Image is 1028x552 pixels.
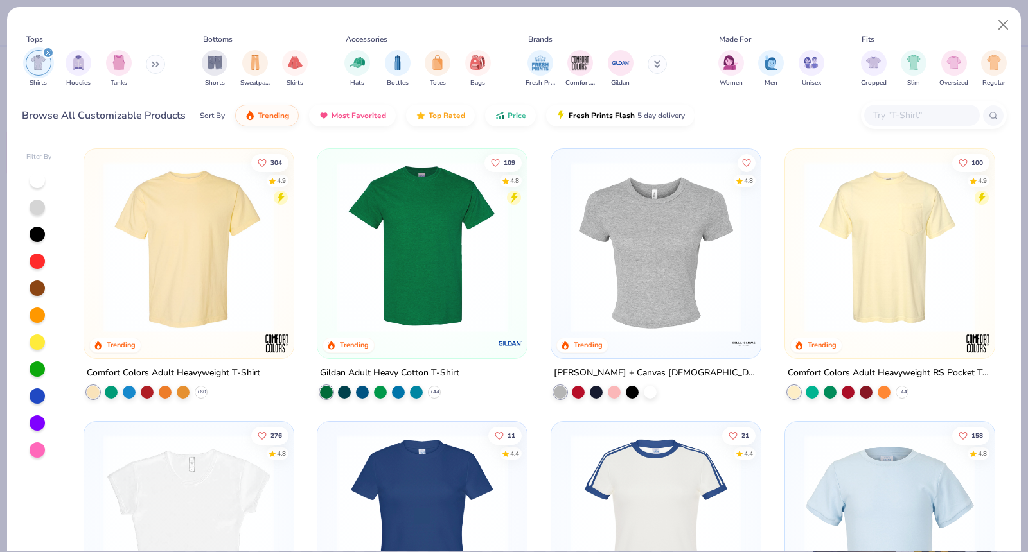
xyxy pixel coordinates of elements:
[470,55,484,70] img: Bags Image
[387,78,409,88] span: Bottles
[319,110,329,121] img: most_fav.gif
[111,78,127,88] span: Tanks
[106,50,132,88] div: filter for Tanks
[26,50,51,88] div: filter for Shirts
[952,153,989,171] button: Like
[350,78,364,88] span: Hats
[981,50,1007,88] div: filter for Regular
[270,432,282,438] span: 276
[526,50,555,88] div: filter for Fresh Prints
[744,449,753,458] div: 4.4
[465,50,491,88] div: filter for Bags
[245,110,255,121] img: trending.gif
[106,50,132,88] button: filter button
[200,110,225,121] div: Sort By
[429,110,465,121] span: Top Rated
[965,331,991,356] img: Comfort Colors logo
[203,33,233,45] div: Bottoms
[608,50,634,88] div: filter for Gildan
[263,331,289,356] img: Comfort Colors logo
[112,55,126,70] img: Tanks Image
[723,55,738,70] img: Women Image
[30,78,47,88] span: Shirts
[406,105,475,126] button: Top Rated
[971,159,983,166] span: 100
[202,50,227,88] button: filter button
[240,50,270,88] div: filter for Sweatpants
[282,50,308,88] div: filter for Skirts
[569,110,635,121] span: Fresh Prints Flash
[982,78,1006,88] span: Regular
[489,426,522,444] button: Like
[470,78,485,88] span: Bags
[280,162,464,332] img: e55d29c3-c55d-459c-bfd9-9b1c499ab3c6
[978,176,987,185] div: 4.9
[330,162,514,332] img: db319196-8705-402d-8b46-62aaa07ed94f
[430,78,446,88] span: Totes
[939,50,968,88] button: filter button
[344,50,370,88] div: filter for Hats
[718,50,744,88] div: filter for Women
[485,153,522,171] button: Like
[901,50,926,88] div: filter for Slim
[719,33,751,45] div: Made For
[897,388,907,396] span: + 44
[346,33,387,45] div: Accessories
[71,55,85,70] img: Hoodies Image
[939,50,968,88] div: filter for Oversized
[799,50,824,88] div: filter for Unisex
[508,110,526,121] span: Price
[764,55,778,70] img: Men Image
[722,426,756,444] button: Like
[741,432,749,438] span: 21
[248,55,262,70] img: Sweatpants Image
[66,50,91,88] div: filter for Hoodies
[196,388,206,396] span: + 60
[430,55,445,70] img: Totes Image
[497,331,523,356] img: Gildan logo
[22,108,186,123] div: Browse All Customizable Products
[320,365,459,381] div: Gildan Adult Heavy Cotton T-Shirt
[611,78,630,88] span: Gildan
[907,55,921,70] img: Slim Image
[528,33,553,45] div: Brands
[531,53,550,73] img: Fresh Prints Image
[425,50,450,88] button: filter button
[554,365,758,381] div: [PERSON_NAME] + Canvas [DEMOGRAPHIC_DATA]' Micro Ribbed Baby Tee
[26,33,43,45] div: Tops
[637,108,685,123] span: 5 day delivery
[208,55,222,70] img: Shorts Image
[511,176,520,185] div: 4.8
[240,50,270,88] button: filter button
[991,13,1016,37] button: Close
[425,50,450,88] div: filter for Totes
[309,105,396,126] button: Most Favorited
[288,55,303,70] img: Skirts Image
[287,78,303,88] span: Skirts
[97,162,281,332] img: 029b8af0-80e6-406f-9fdc-fdf898547912
[391,55,405,70] img: Bottles Image
[571,53,590,73] img: Comfort Colors Image
[564,162,748,332] img: aa15adeb-cc10-480b-b531-6e6e449d5067
[240,78,270,88] span: Sweatpants
[866,55,881,70] img: Cropped Image
[282,50,308,88] button: filter button
[978,449,987,458] div: 4.8
[66,50,91,88] button: filter button
[465,50,491,88] button: filter button
[981,50,1007,88] button: filter button
[611,53,630,73] img: Gildan Image
[526,78,555,88] span: Fresh Prints
[385,50,411,88] div: filter for Bottles
[277,176,286,185] div: 4.9
[861,50,887,88] div: filter for Cropped
[350,55,365,70] img: Hats Image
[202,50,227,88] div: filter for Shorts
[758,50,784,88] div: filter for Men
[971,432,983,438] span: 158
[26,152,52,162] div: Filter By
[758,50,784,88] button: filter button
[565,50,595,88] button: filter button
[504,159,516,166] span: 109
[277,449,286,458] div: 4.8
